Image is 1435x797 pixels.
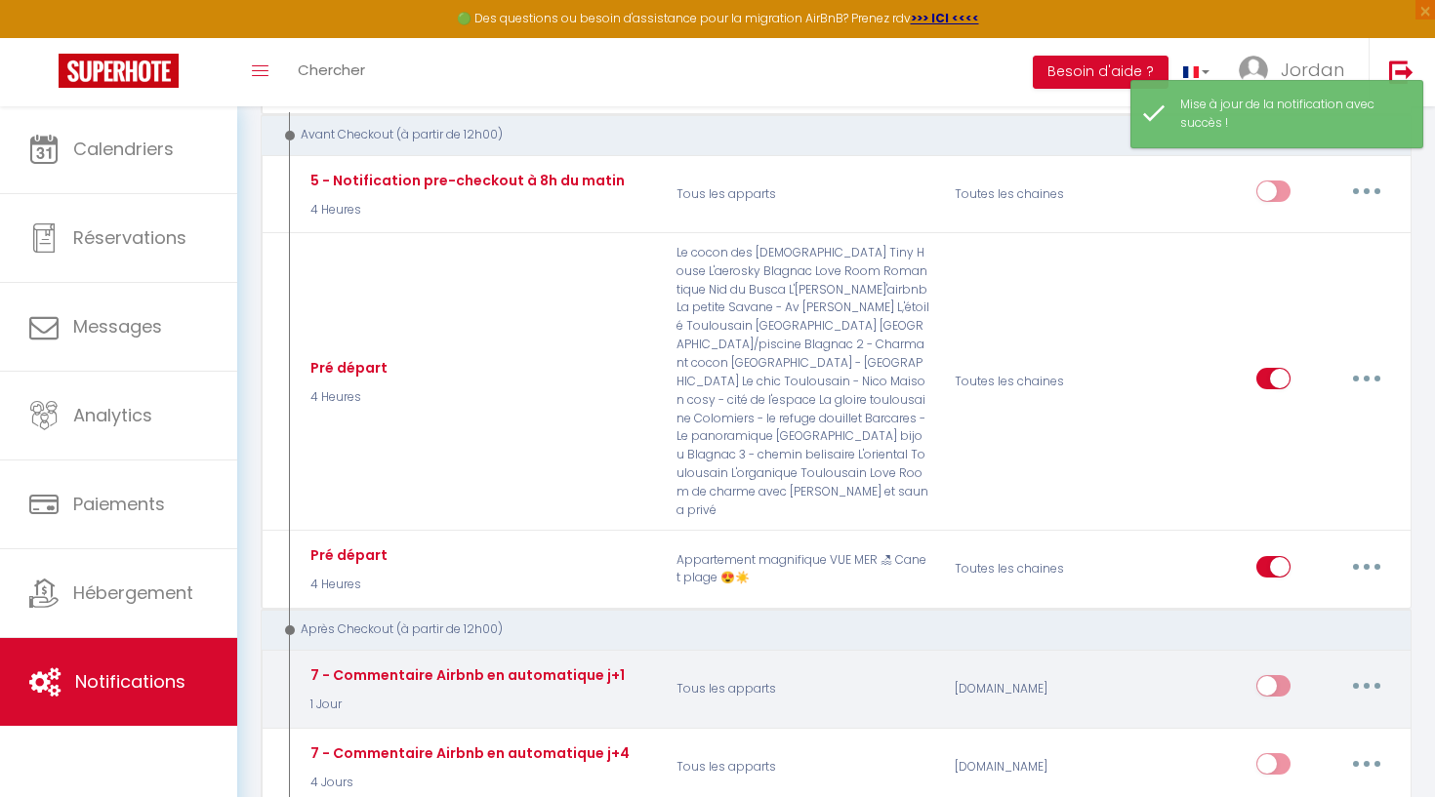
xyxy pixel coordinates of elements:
span: Messages [73,314,162,339]
div: Mise à jour de la notification avec succès ! [1180,96,1403,133]
span: Hébergement [73,580,193,605]
p: Appartement magnifique VUE MER 🏖 Canet plage 😍☀️ [664,541,942,598]
p: Tous les apparts [664,738,942,795]
div: Toutes les chaines [942,541,1127,598]
div: Après Checkout (à partir de 12h00) [279,620,1372,639]
span: Analytics [73,403,152,427]
span: Paiements [73,492,165,516]
div: Avant Checkout (à partir de 12h00) [279,126,1372,144]
div: 7 - Commentaire Airbnb en automatique j+1 [306,664,625,686]
p: 1 Jour [306,696,625,714]
span: Chercher [298,60,365,80]
div: Toutes les chaines [942,166,1127,222]
button: Besoin d'aide ? [1033,56,1168,89]
a: Chercher [283,38,380,106]
a: ... Jordan [1224,38,1369,106]
span: Réservations [73,225,186,250]
img: logout [1389,60,1414,84]
p: 4 Heures [306,576,388,594]
p: 4 Heures [306,388,388,407]
p: Tous les apparts [664,660,942,717]
div: [DOMAIN_NAME] [942,660,1127,717]
a: >>> ICI <<<< [911,10,979,26]
div: Toutes les chaines [942,244,1127,520]
p: 4 Heures [306,201,625,219]
span: Jordan [1281,58,1344,82]
div: Pré départ [306,357,388,379]
div: 5 - Notification pre-checkout à 8h du matin [306,170,625,191]
p: 4 Jours [306,774,630,792]
p: Tous les apparts [664,166,942,222]
p: Le cocon des [DEMOGRAPHIC_DATA] Tiny House L'aerosky Blagnac Love Room Romantique Nid du Busca L'... [664,244,942,520]
span: Notifications [75,669,185,694]
div: Pré départ [306,544,388,566]
div: [DOMAIN_NAME] [942,738,1127,795]
img: ... [1239,56,1268,85]
img: Super Booking [59,54,179,88]
div: 7 - Commentaire Airbnb en automatique j+4 [306,742,630,764]
span: Calendriers [73,137,174,161]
